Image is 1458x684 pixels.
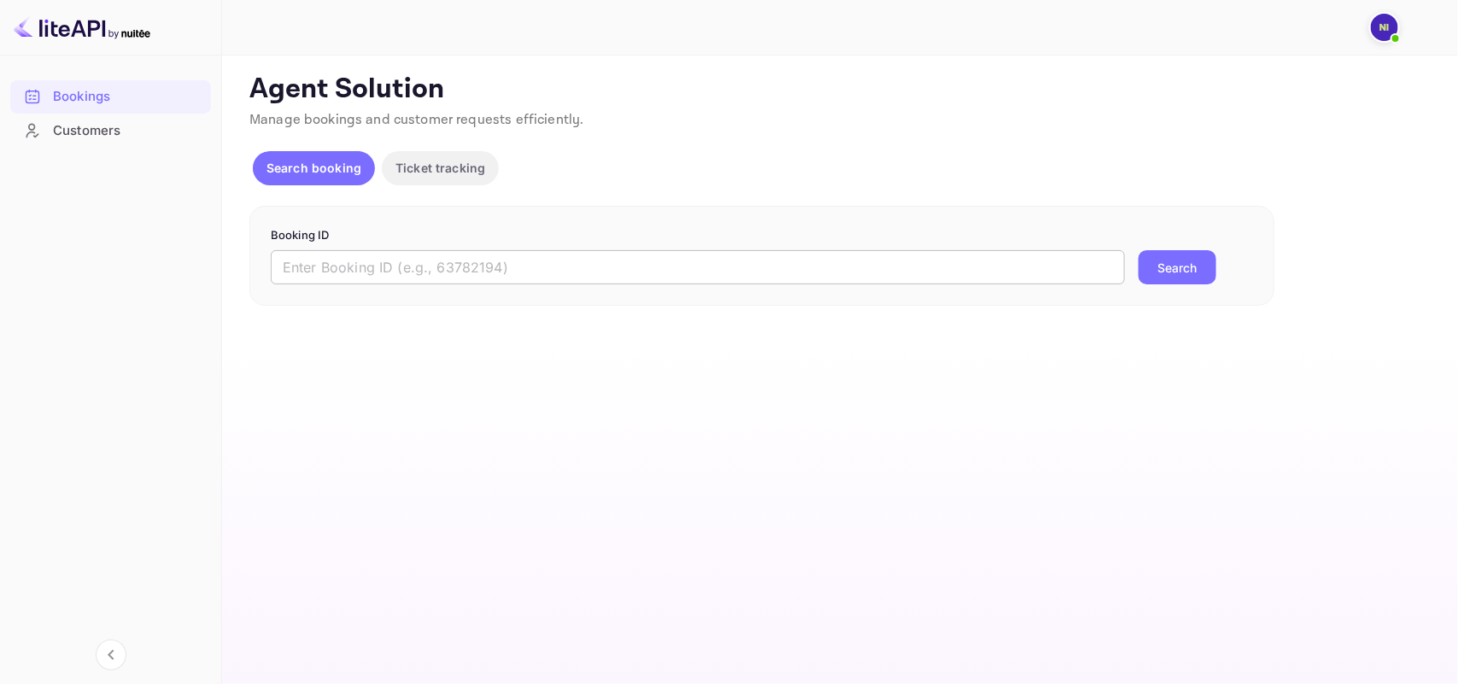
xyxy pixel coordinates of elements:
div: Customers [53,121,202,141]
p: Search booking [266,159,361,177]
p: Booking ID [271,227,1253,244]
div: Bookings [10,80,211,114]
button: Collapse navigation [96,640,126,670]
input: Enter Booking ID (e.g., 63782194) [271,250,1125,284]
a: Bookings [10,80,211,112]
div: Customers [10,114,211,148]
a: Customers [10,114,211,146]
img: N Ibadah [1371,14,1398,41]
span: Manage bookings and customer requests efficiently. [249,111,584,129]
p: Ticket tracking [395,159,485,177]
button: Search [1139,250,1216,284]
img: LiteAPI logo [14,14,150,41]
p: Agent Solution [249,73,1427,107]
div: Bookings [53,87,202,107]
